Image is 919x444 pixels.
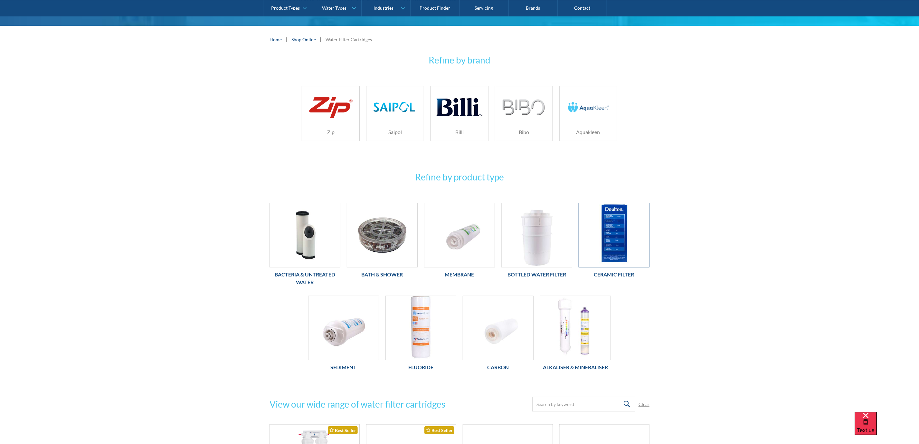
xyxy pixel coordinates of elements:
h6: Sediment [308,363,379,371]
h3: View our wide range of water filter cartridges [270,397,445,411]
h6: Membrane [424,271,495,278]
div: Water Filter Cartridges [326,36,372,43]
a: ZipZip [302,86,360,141]
div: Industries [374,5,393,11]
a: MembraneMembrane [424,203,495,282]
img: Bath & Shower [347,203,417,267]
h6: Bath & Shower [347,271,418,278]
img: Sediment [308,296,379,360]
div: | [319,35,322,43]
a: Bath & ShowerBath & Shower [347,203,418,282]
h6: Bacteria & Untreated Water [270,271,340,286]
img: Bacteria & Untreated Water [270,203,340,267]
a: BilliBilli [431,86,488,141]
img: Zip [308,93,354,121]
a: Alkaliser & MineraliserAlkaliser & Mineraliser [540,296,611,374]
a: Shop Online [291,36,316,43]
a: BiboBibo [495,86,553,141]
a: Ceramic Filter Ceramic Filter [579,203,649,282]
iframe: podium webchat widget bubble [855,412,919,444]
a: SaipolSaipol [366,86,424,141]
a: CarbonCarbon [463,296,534,374]
input: Search by keyword [532,397,635,411]
h6: Bottled Water Filter [501,271,572,278]
a: Bacteria & Untreated WaterBacteria & Untreated Water [270,203,340,289]
h6: Alkaliser & Mineraliser [540,363,611,371]
a: FluorideFluoride [385,296,456,374]
div: Water Types [322,5,347,11]
h6: Billi [431,128,488,136]
img: Alkaliser & Mineraliser [540,296,611,360]
form: Email Form [532,397,649,411]
div: | [285,35,288,43]
a: Bottled Water FilterBottled Water Filter [501,203,572,282]
img: Saipol [372,100,418,114]
h6: Ceramic Filter [579,271,649,278]
h6: Bibo [495,128,553,136]
img: Billi [437,92,482,122]
div: Best Seller [424,426,454,434]
div: Best Seller [328,426,358,434]
h3: Refine by product type [270,170,649,184]
img: Ceramic Filter [579,203,649,267]
a: Home [270,36,282,43]
img: Bottled Water Filter [502,203,572,267]
a: AquakleenAquakleen [559,86,617,141]
img: Membrane [424,203,495,267]
h6: Fluoride [385,363,456,371]
h6: Carbon [463,363,534,371]
div: Product Types [271,5,300,11]
a: SedimentSediment [308,296,379,374]
img: Fluoride [386,296,456,360]
img: Carbon [463,296,533,360]
h6: Zip [302,128,359,136]
img: Aquakleen [565,92,611,122]
h6: Aquakleen [560,128,617,136]
img: Bibo [502,99,545,115]
h6: Saipol [366,128,424,136]
h3: Refine by brand [270,53,649,67]
a: Clear [639,401,649,408]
